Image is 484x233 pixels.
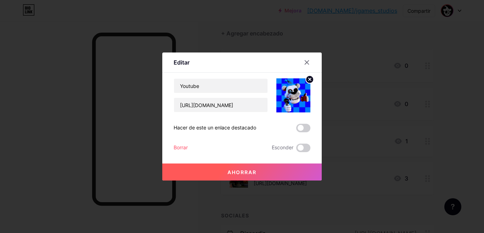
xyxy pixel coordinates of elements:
[227,169,257,175] font: Ahorrar
[174,144,188,150] font: Borrar
[174,59,190,66] font: Editar
[174,98,268,112] input: URL
[174,124,256,131] font: Hacer de este un enlace destacado
[174,79,268,93] input: Título
[276,78,310,112] img: miniatura del enlace
[162,163,322,181] button: Ahorrar
[272,144,293,150] font: Esconder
